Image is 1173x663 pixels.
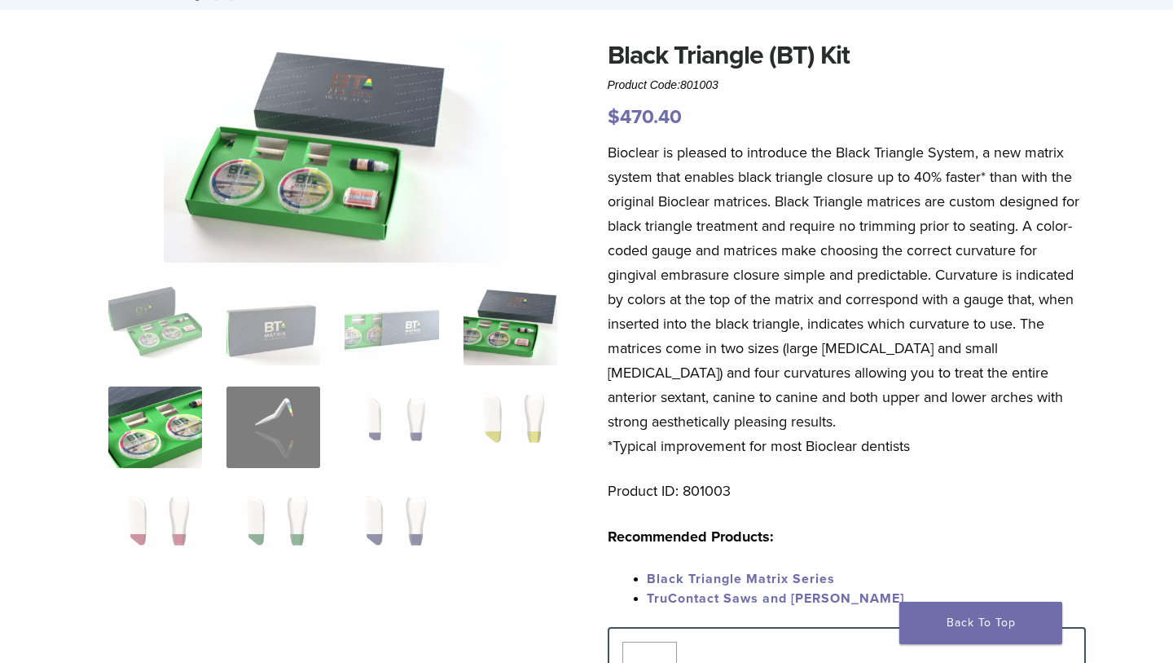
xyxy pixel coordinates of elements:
a: Back To Top [899,602,1062,644]
a: TruContact Saws and [PERSON_NAME] [647,590,904,607]
p: Product ID: 801003 [608,479,1087,503]
span: 801003 [680,78,718,91]
img: Black Triangle (BT) Kit - Image 4 [164,36,503,263]
img: Black Triangle (BT) Kit - Image 7 [345,387,438,468]
img: Black Triangle (BT) Kit - Image 8 [463,387,557,468]
img: Black Triangle (BT) Kit - Image 11 [345,489,438,571]
h1: Black Triangle (BT) Kit [608,36,1087,75]
img: Black Triangle (BT) Kit - Image 5 [108,387,202,468]
img: Black Triangle (BT) Kit - Image 4 [463,284,557,365]
p: Bioclear is pleased to introduce the Black Triangle System, a new matrix system that enables blac... [608,140,1087,458]
img: Black Triangle (BT) Kit - Image 10 [226,489,320,571]
img: Black Triangle (BT) Kit - Image 9 [108,489,202,571]
img: Black Triangle (BT) Kit - Image 6 [226,387,320,468]
span: Product Code: [608,78,718,91]
strong: Recommended Products: [608,528,774,546]
img: Black Triangle (BT) Kit - Image 2 [226,284,320,365]
img: Intro-Black-Triangle-Kit-6-Copy-e1548792917662-324x324.jpg [108,284,202,365]
span: $ [608,105,620,129]
bdi: 470.40 [608,105,682,129]
img: Black Triangle (BT) Kit - Image 3 [345,284,438,365]
a: Black Triangle Matrix Series [647,571,835,587]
